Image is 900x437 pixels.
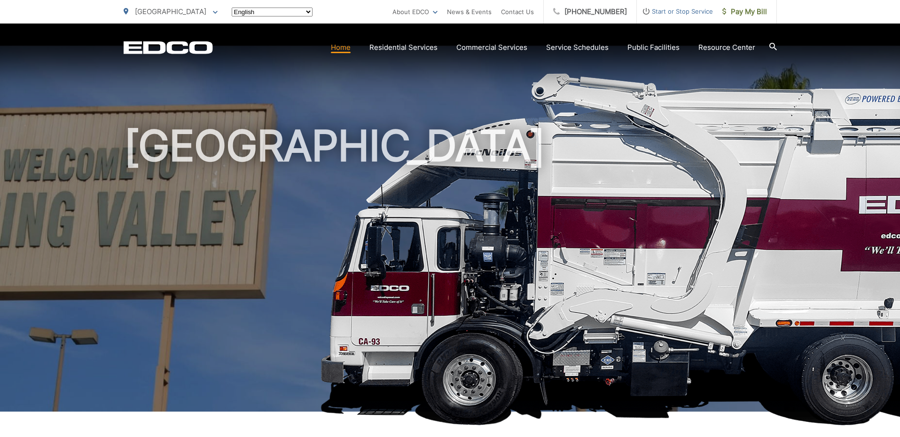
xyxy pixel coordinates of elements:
h1: [GEOGRAPHIC_DATA] [124,122,777,420]
a: Commercial Services [456,42,527,53]
select: Select a language [232,8,313,16]
a: Residential Services [369,42,438,53]
a: News & Events [447,6,492,17]
a: About EDCO [392,6,438,17]
a: Contact Us [501,6,534,17]
a: Resource Center [698,42,755,53]
span: Pay My Bill [722,6,767,17]
a: Service Schedules [546,42,609,53]
a: Public Facilities [627,42,680,53]
span: [GEOGRAPHIC_DATA] [135,7,206,16]
a: EDCD logo. Return to the homepage. [124,41,213,54]
a: Home [331,42,351,53]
